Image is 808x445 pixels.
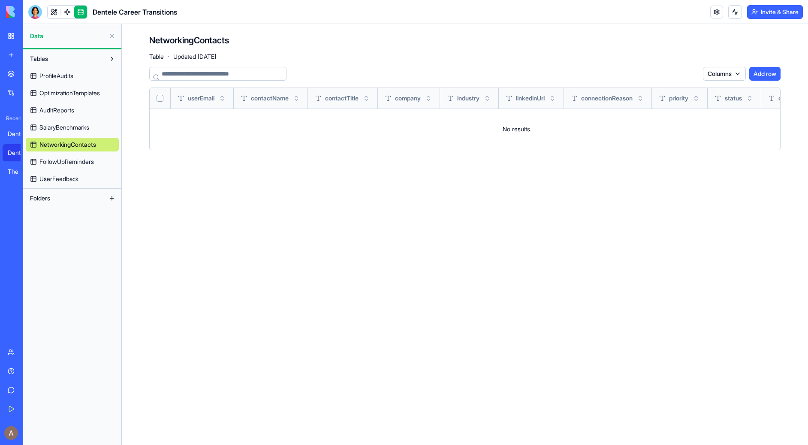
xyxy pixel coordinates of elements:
a: FollowUpReminders [26,155,119,169]
button: Toggle sort [362,94,371,103]
span: company [395,94,421,103]
button: Folders [26,191,105,205]
span: AuditReports [39,106,74,115]
span: linkedinUrl [516,94,545,103]
a: The Dental Group [3,163,37,180]
button: Toggle sort [483,94,491,103]
button: Toggle sort [692,94,700,103]
span: connectionReason [581,94,633,103]
div: Dentele Career Transitions [8,148,32,157]
button: Columns [703,67,746,81]
span: contactTitle [325,94,359,103]
span: SalaryBenchmarks [39,123,89,132]
button: Add row [749,67,781,81]
span: NetworkingContacts [39,140,96,149]
button: Toggle sort [548,94,557,103]
span: Folders [30,194,50,203]
button: Select all [157,95,163,102]
a: OptimizationTemplates [26,86,119,100]
a: SalaryBenchmarks [26,121,119,134]
button: Toggle sort [424,94,433,103]
span: Updated [DATE] [173,52,216,61]
span: priority [669,94,688,103]
span: Dentele Career Transitions [93,7,177,17]
span: userEmail [188,94,214,103]
span: OptimizationTemplates [39,89,100,97]
div: Dentele Group Client Portal [8,130,32,138]
button: Tables [26,52,105,66]
a: NetworkingContacts [26,138,119,151]
span: UserFeedback [39,175,78,183]
button: Invite & Share [747,5,803,19]
div: The Dental Group [8,167,32,176]
span: Tables [30,54,48,63]
button: Toggle sort [745,94,754,103]
span: industry [457,94,479,103]
a: UserFeedback [26,172,119,186]
button: Toggle sort [292,94,301,103]
span: FollowUpReminders [39,157,94,166]
a: AuditReports [26,103,119,117]
span: · [167,50,170,64]
a: Dentele Career Transitions [3,144,37,161]
a: Dentele Group Client Portal [3,125,37,142]
button: Toggle sort [218,94,226,103]
button: Toggle sort [636,94,645,103]
img: ACg8ocJV6D3_6rN2XWQ9gC4Su6cEn1tsy63u5_3HgxpMOOOGh7gtYg=s96-c [4,426,18,440]
span: status [725,94,742,103]
h4: NetworkingContacts [149,34,229,46]
span: Table [149,52,164,61]
span: contactName [251,94,289,103]
a: ProfileAudits [26,69,119,83]
span: ProfileAudits [39,72,73,80]
span: Data [30,32,105,40]
span: Recent [3,115,21,122]
img: logo [6,6,59,18]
